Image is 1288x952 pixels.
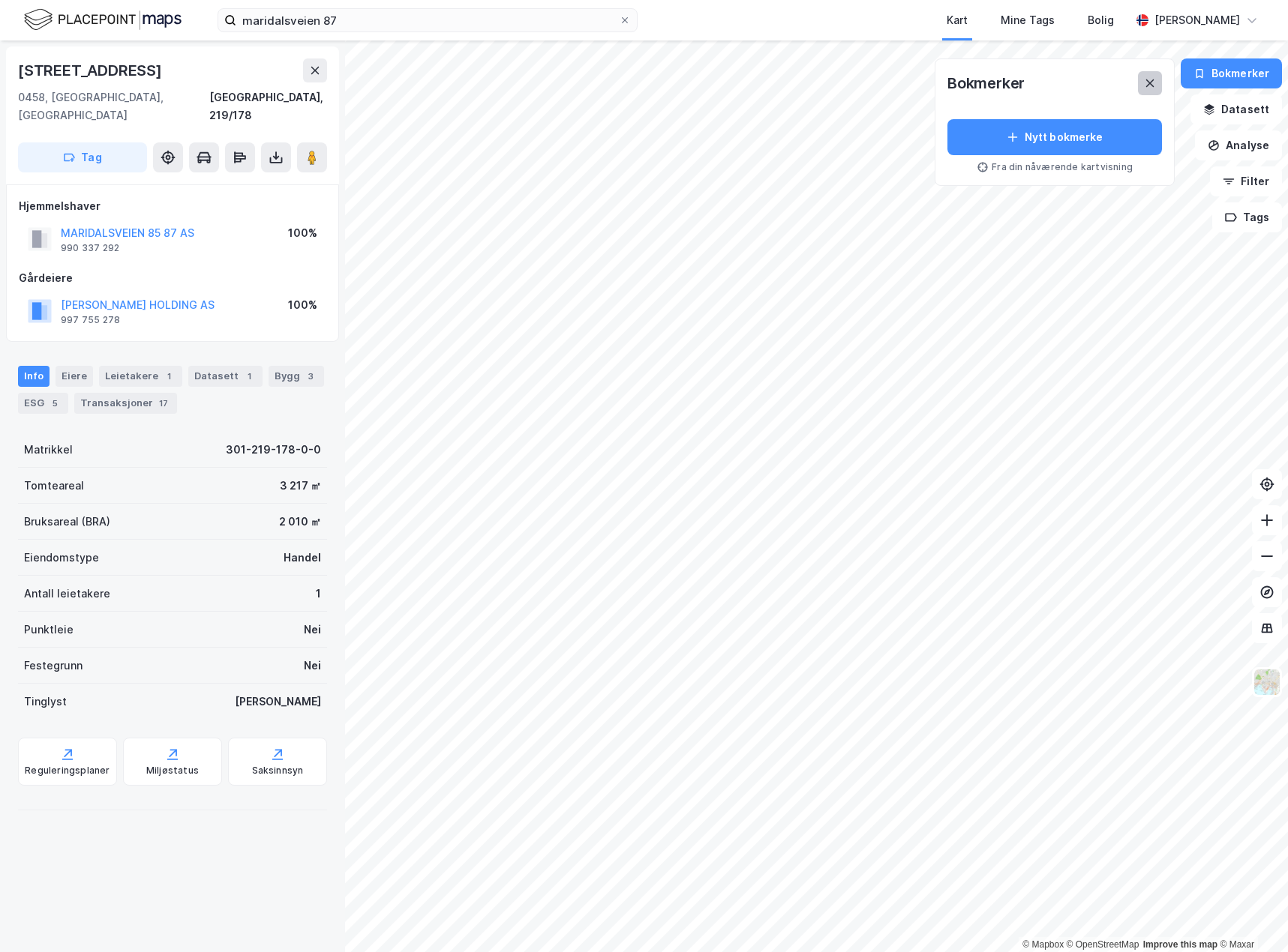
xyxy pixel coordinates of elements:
[1195,130,1282,160] button: Analyse
[24,513,110,531] div: Bruksareal (BRA)
[24,477,84,495] div: Tomteareal
[242,369,257,384] div: 1
[1067,939,1139,950] a: OpenStreetMap
[24,657,83,675] div: Festegrunn
[19,197,326,215] div: Hjemmelshaver
[209,88,327,124] div: [GEOGRAPHIC_DATA], 219/178
[236,9,619,31] input: Søk på adresse, matrikkel, gårdeiere, leietakere eller personer
[226,441,321,459] div: 301-219-178-0-0
[19,269,326,287] div: Gårdeiere
[1022,939,1064,950] a: Mapbox
[24,585,110,603] div: Antall leietakere
[304,657,321,675] div: Nei
[1210,166,1282,196] button: Filter
[74,393,177,414] div: Transaksjoner
[18,142,147,172] button: Tag
[1088,11,1114,29] div: Bolig
[1181,58,1282,88] button: Bokmerker
[280,477,321,495] div: 3 217 ㎡
[947,161,1162,173] div: Fra din nåværende kartvisning
[1154,11,1240,29] div: [PERSON_NAME]
[1253,668,1281,696] img: Z
[1212,202,1282,232] button: Tags
[304,621,321,639] div: Nei
[288,224,317,242] div: 100%
[18,393,68,414] div: ESG
[18,366,50,387] div: Info
[188,366,263,387] div: Datasett
[56,366,93,387] div: Eiere
[303,369,318,384] div: 3
[279,513,321,531] div: 2 010 ㎡
[316,585,321,603] div: 1
[947,11,968,29] div: Kart
[1001,11,1055,29] div: Mine Tags
[18,88,209,124] div: 0458, [GEOGRAPHIC_DATA], [GEOGRAPHIC_DATA]
[99,366,182,387] div: Leietakere
[1213,880,1288,952] div: Kontrollprogram for chat
[161,369,176,384] div: 1
[288,296,317,314] div: 100%
[156,396,171,411] div: 17
[284,549,321,567] div: Handel
[24,7,182,33] img: logo.f888ab2527a4732fd821a326f86c7f29.svg
[1190,94,1282,124] button: Datasett
[25,765,110,777] div: Reguleringsplaner
[269,366,324,387] div: Bygg
[235,693,321,711] div: [PERSON_NAME]
[1213,880,1288,952] iframe: Chat Widget
[146,765,199,777] div: Miljøstatus
[24,693,67,711] div: Tinglyst
[61,314,120,326] div: 997 755 278
[61,242,119,254] div: 990 337 292
[24,549,99,567] div: Eiendomstype
[947,119,1162,155] button: Nytt bokmerke
[18,58,165,82] div: [STREET_ADDRESS]
[47,396,62,411] div: 5
[24,441,73,459] div: Matrikkel
[1143,939,1217,950] a: Improve this map
[24,621,74,639] div: Punktleie
[252,765,304,777] div: Saksinnsyn
[947,71,1025,95] div: Bokmerker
